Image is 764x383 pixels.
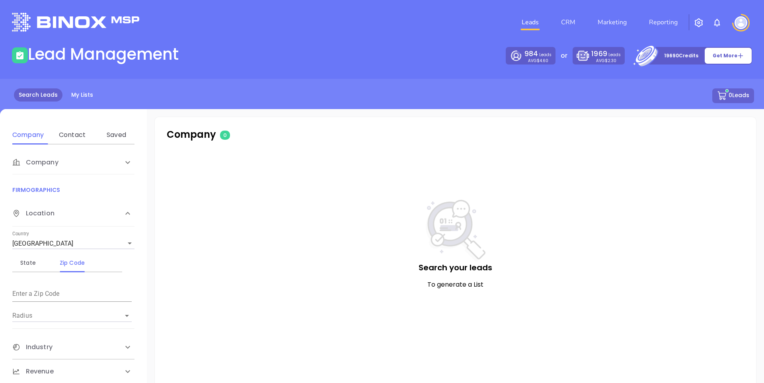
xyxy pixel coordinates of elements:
div: Contact [57,130,88,140]
span: Company [12,158,58,167]
a: Leads [518,14,542,30]
button: Get More [704,47,752,64]
img: NoSearch [426,200,485,262]
p: FIRMOGRAPHICS [12,186,134,194]
h1: Lead Management [28,45,179,64]
div: [GEOGRAPHIC_DATA] [12,237,134,250]
div: Industry [12,335,134,359]
p: To generate a List [171,280,740,289]
p: Company [167,127,363,142]
a: Search Leads [14,88,62,102]
span: 0 [220,131,230,140]
img: iconNotification [712,18,722,27]
div: Saved [101,130,132,140]
div: Company [12,150,134,174]
p: Leads [591,49,620,59]
p: 19690 Credits [664,52,698,60]
div: Company [12,130,44,140]
button: 0Leads [712,88,754,103]
div: Zip Code [57,258,88,268]
span: 1969 [591,49,607,59]
button: Open [121,310,133,321]
span: Location [12,209,55,218]
span: Industry [12,342,53,352]
p: AVG [528,59,548,63]
span: 984 [524,49,538,59]
img: user [735,16,747,29]
img: iconSetting [694,18,704,27]
p: or [561,51,567,61]
a: CRM [558,14,579,30]
p: AVG [596,59,616,63]
p: Search your leads [171,262,740,274]
img: logo [12,13,139,31]
span: $4.60 [537,58,548,64]
span: $2.30 [605,58,616,64]
div: State [12,258,44,268]
a: Marketing [594,14,630,30]
label: Country [12,232,29,236]
div: Location [12,201,134,227]
span: Revenue [12,367,54,376]
p: Leads [524,49,552,59]
a: My Lists [66,88,98,102]
a: Reporting [646,14,681,30]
